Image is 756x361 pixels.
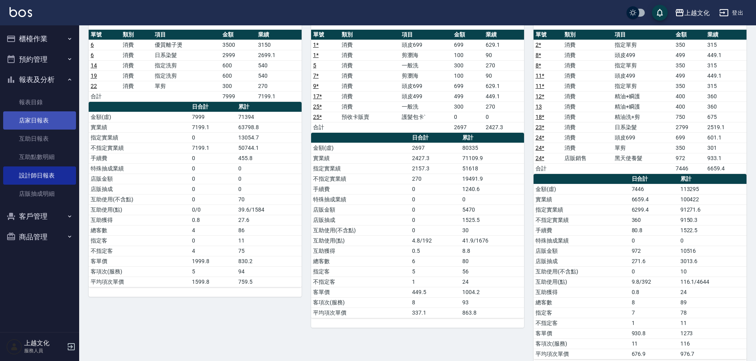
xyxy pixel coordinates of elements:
[400,40,452,50] td: 頭皮699
[190,174,236,184] td: 0
[562,122,613,132] td: 消費
[89,204,190,215] td: 互助使用(點)
[89,132,190,143] td: 指定實業績
[410,256,460,266] td: 6
[236,204,302,215] td: 39.6/1584
[220,81,256,91] td: 300
[534,194,630,204] td: 實業績
[311,246,410,256] td: 互助獲得
[562,81,613,91] td: 消費
[460,194,524,204] td: 0
[460,204,524,215] td: 5470
[674,30,706,40] th: 金額
[190,194,236,204] td: 0
[460,277,524,287] td: 24
[674,60,706,71] td: 350
[410,215,460,225] td: 0
[190,132,236,143] td: 0
[452,71,483,81] td: 100
[484,101,524,112] td: 270
[534,246,630,256] td: 店販金額
[562,30,613,40] th: 類別
[340,81,400,91] td: 消費
[400,101,452,112] td: 一般洗
[452,81,483,91] td: 699
[400,112,452,122] td: 護髮包卡ˋ
[613,132,674,143] td: 頭皮699
[340,60,400,71] td: 消費
[705,163,747,174] td: 6659.4
[484,60,524,71] td: 270
[89,153,190,163] td: 手續費
[190,163,236,174] td: 0
[89,246,190,256] td: 不指定客
[613,71,674,81] td: 頭皮499
[716,6,747,20] button: 登出
[678,266,747,277] td: 10
[484,71,524,81] td: 90
[484,91,524,101] td: 449.1
[311,215,410,225] td: 店販抽成
[340,71,400,81] td: 消費
[410,235,460,246] td: 4.8/192
[674,132,706,143] td: 699
[89,122,190,132] td: 實業績
[311,30,340,40] th: 單號
[674,101,706,112] td: 400
[705,101,747,112] td: 360
[410,277,460,287] td: 1
[460,143,524,153] td: 80335
[452,30,483,40] th: 金額
[674,91,706,101] td: 400
[534,256,630,266] td: 店販抽成
[236,277,302,287] td: 759.5
[236,215,302,225] td: 27.6
[630,235,678,246] td: 0
[153,81,220,91] td: 單剪
[153,50,220,60] td: 日系染髮
[91,62,97,69] a: 14
[190,246,236,256] td: 4
[705,153,747,163] td: 933.1
[256,40,302,50] td: 3150
[674,112,706,122] td: 750
[678,204,747,215] td: 91271.6
[24,347,65,354] p: 服務人員
[460,297,524,308] td: 93
[484,81,524,91] td: 629.1
[89,102,302,287] table: a dense table
[674,50,706,60] td: 499
[3,29,76,49] button: 櫃檯作業
[340,30,400,40] th: 類別
[89,184,190,194] td: 店販抽成
[460,287,524,297] td: 1004.2
[534,163,562,174] td: 合計
[311,204,410,215] td: 店販金額
[460,163,524,174] td: 51618
[190,153,236,163] td: 0
[678,174,747,184] th: 累計
[452,60,483,71] td: 300
[630,277,678,287] td: 9.8/392
[190,266,236,277] td: 5
[3,130,76,148] a: 互助日報表
[236,143,302,153] td: 50744.1
[672,5,713,21] button: 上越文化
[410,297,460,308] td: 8
[630,246,678,256] td: 972
[534,204,630,215] td: 指定實業績
[674,40,706,50] td: 350
[460,256,524,266] td: 80
[236,256,302,266] td: 830.2
[89,112,190,122] td: 金額(虛)
[410,225,460,235] td: 0
[311,308,410,318] td: 平均項次單價
[190,256,236,266] td: 1999.8
[534,215,630,225] td: 不指定實業績
[452,40,483,50] td: 699
[340,91,400,101] td: 消費
[678,297,747,308] td: 89
[311,30,524,133] table: a dense table
[705,81,747,91] td: 315
[190,235,236,246] td: 0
